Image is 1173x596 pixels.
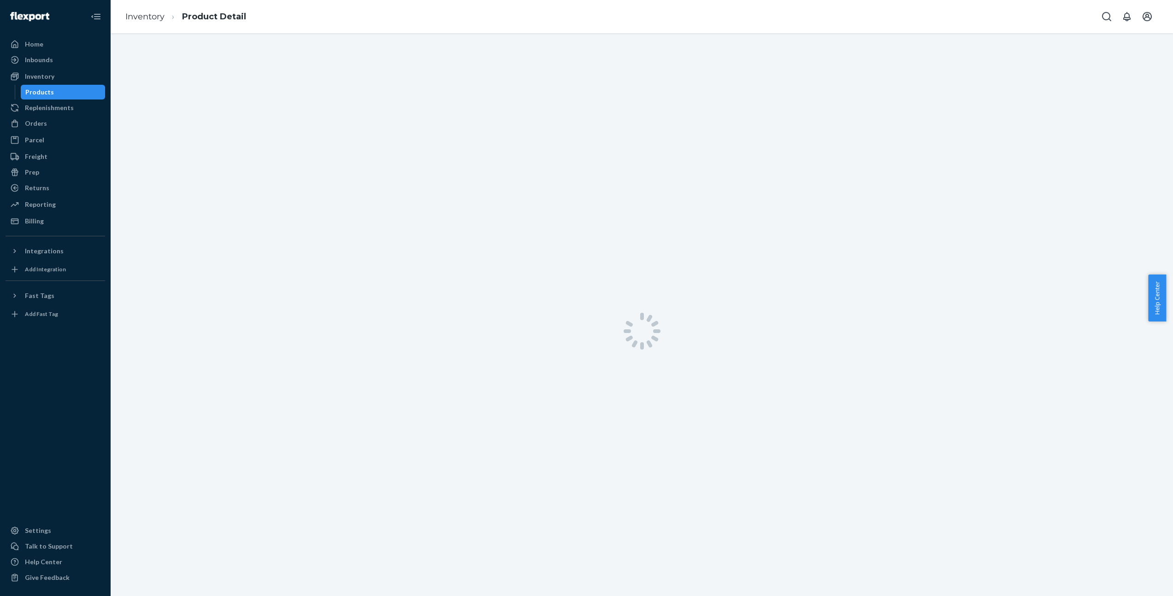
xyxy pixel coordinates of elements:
[6,116,105,131] a: Orders
[6,133,105,147] a: Parcel
[6,165,105,180] a: Prep
[25,557,62,567] div: Help Center
[25,183,49,193] div: Returns
[25,152,47,161] div: Freight
[125,12,165,22] a: Inventory
[6,181,105,195] a: Returns
[25,135,44,145] div: Parcel
[6,262,105,277] a: Add Integration
[87,7,105,26] button: Close Navigation
[6,307,105,321] a: Add Fast Tag
[25,291,54,300] div: Fast Tags
[6,570,105,585] button: Give Feedback
[6,244,105,258] button: Integrations
[25,40,43,49] div: Home
[6,555,105,569] a: Help Center
[25,88,54,97] div: Products
[25,119,47,128] div: Orders
[25,55,53,64] div: Inbounds
[6,288,105,303] button: Fast Tags
[6,214,105,228] a: Billing
[25,216,44,226] div: Billing
[25,573,70,582] div: Give Feedback
[25,310,58,318] div: Add Fast Tag
[25,72,54,81] div: Inventory
[1118,7,1136,26] button: Open notifications
[6,539,105,554] button: Talk to Support
[10,12,49,21] img: Flexport logo
[118,3,253,30] ol: breadcrumbs
[21,85,106,99] a: Products
[25,542,73,551] div: Talk to Support
[25,200,56,209] div: Reporting
[1148,275,1166,321] button: Help Center
[6,100,105,115] a: Replenishments
[25,168,39,177] div: Prep
[6,53,105,67] a: Inbounds
[1097,7,1116,26] button: Open Search Box
[6,197,105,212] a: Reporting
[6,69,105,84] a: Inventory
[6,37,105,52] a: Home
[25,246,64,256] div: Integrations
[25,265,66,273] div: Add Integration
[25,103,74,112] div: Replenishments
[6,523,105,538] a: Settings
[6,149,105,164] a: Freight
[182,12,246,22] a: Product Detail
[1138,7,1156,26] button: Open account menu
[25,526,51,535] div: Settings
